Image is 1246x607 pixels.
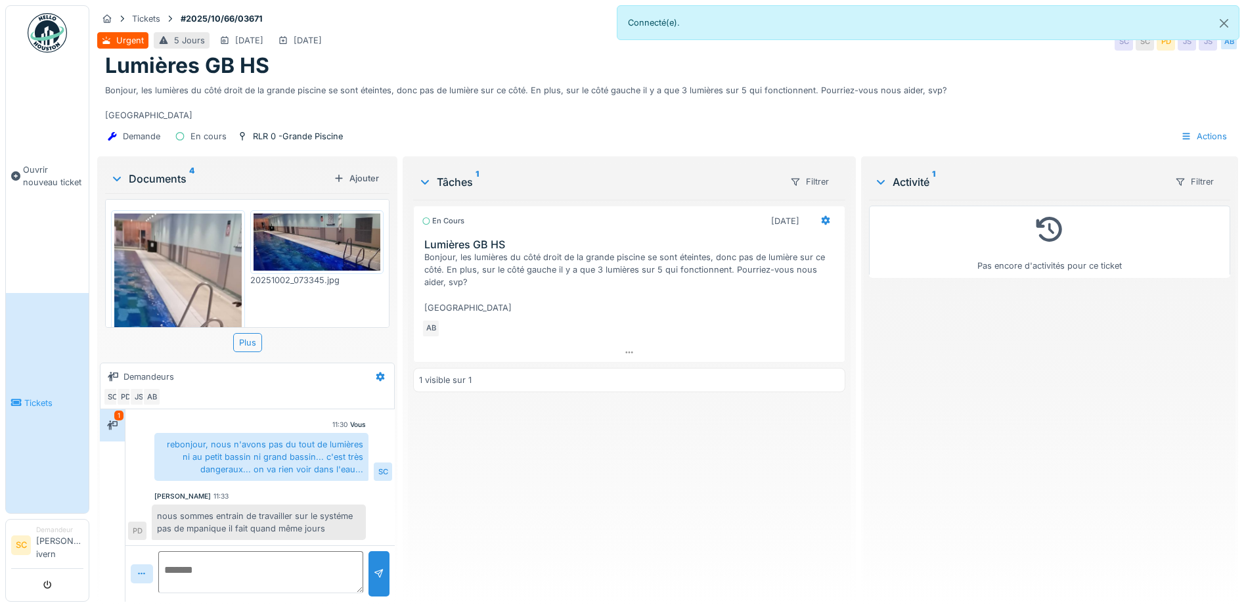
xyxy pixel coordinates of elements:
div: SC [103,388,122,406]
div: Tickets [132,12,160,25]
div: JS [1199,32,1217,51]
button: Close [1209,6,1239,41]
div: AB [1220,32,1238,51]
div: 1 [114,411,123,420]
div: PD [128,522,146,540]
h1: Lumières GB HS [105,53,269,78]
sup: 1 [476,174,479,190]
a: Tickets [6,293,89,513]
strong: #2025/10/66/03671 [175,12,268,25]
h3: Lumières GB HS [424,238,839,251]
div: Activité [874,174,1164,190]
li: SC [11,535,31,555]
div: [DATE] [235,34,263,47]
div: [DATE] [294,34,322,47]
div: [PERSON_NAME] [154,491,211,501]
div: Demandeurs [123,371,174,383]
div: PD [1157,32,1175,51]
div: Filtrer [1169,172,1220,191]
div: rebonjour, nous n'avons pas du tout de lumières ni au petit bassin ni grand bassin... c'est très ... [154,433,368,482]
div: 11:33 [213,491,229,501]
div: Urgent [116,34,144,47]
div: Actions [1175,127,1233,146]
span: Ouvrir nouveau ticket [23,164,83,189]
li: [PERSON_NAME] ivern [36,525,83,566]
div: 20251002_073345.jpg [250,274,384,286]
div: Documents [110,171,328,187]
div: En cours [190,130,227,143]
div: Ajouter [328,169,384,187]
img: cw20m3jg3rohvyvmave2a4eu6zs9 [114,214,242,496]
div: Pas encore d'activités pour ce ticket [878,212,1222,273]
div: Tâches [418,174,779,190]
div: 5 Jours [174,34,205,47]
div: SC [1115,32,1133,51]
div: [DATE] [771,215,799,227]
sup: 4 [189,171,194,187]
div: 11:30 [332,420,347,430]
div: 1 visible sur 1 [419,374,472,386]
div: Demandeur [36,525,83,535]
div: Bonjour, les lumières du côté droit de la grande piscine se sont éteintes, donc pas de lumière su... [424,251,839,314]
div: Bonjour, les lumières du côté droit de la grande piscine se sont éteintes, donc pas de lumière su... [105,79,1230,122]
div: AB [422,319,440,338]
a: Ouvrir nouveau ticket [6,60,89,293]
a: SC Demandeur[PERSON_NAME] ivern [11,525,83,569]
div: En cours [422,215,464,227]
div: SC [374,462,392,481]
div: Filtrer [784,172,835,191]
div: JS [1178,32,1196,51]
div: PD [116,388,135,406]
sup: 1 [932,174,935,190]
div: Plus [233,333,262,352]
img: Badge_color-CXgf-gQk.svg [28,13,67,53]
div: AB [143,388,161,406]
div: Connecté(e). [617,5,1240,40]
img: 6lfroeoj2cp3zatcfj89cl0g8hvx [254,214,381,271]
div: SC [1136,32,1154,51]
div: RLR 0 -Grande Piscine [253,130,343,143]
span: Tickets [24,397,83,409]
div: nous sommes entrain de travailler sur le systéme pas de mpanique il fait quand même jours [152,505,366,540]
div: Vous [350,420,366,430]
div: Demande [123,130,160,143]
div: JS [129,388,148,406]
